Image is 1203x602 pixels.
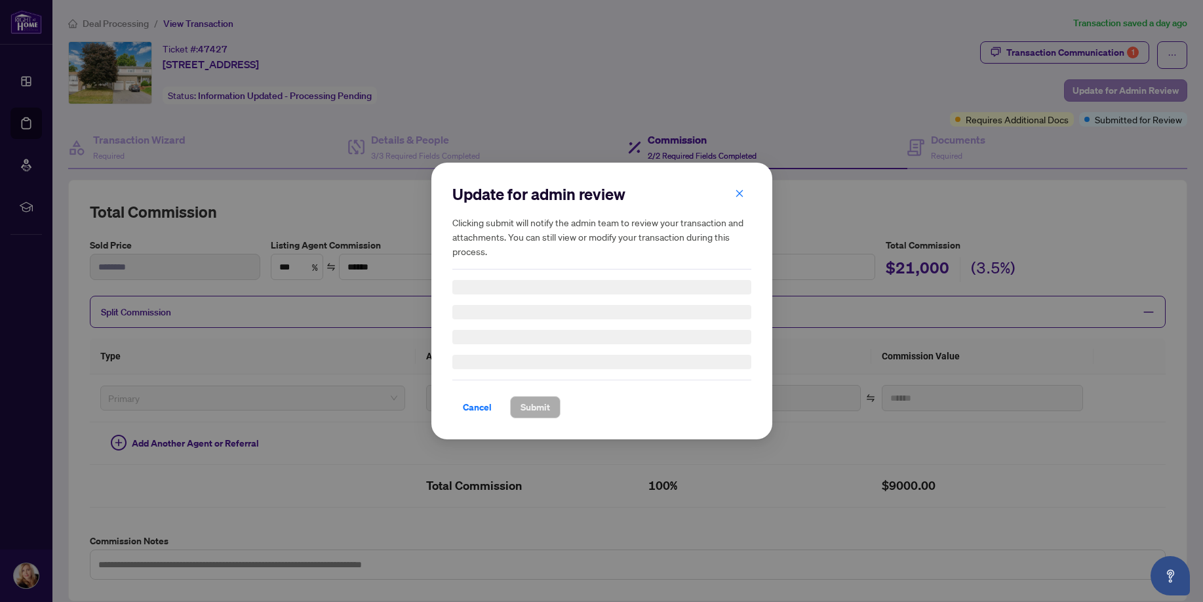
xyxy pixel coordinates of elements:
[735,189,744,198] span: close
[452,396,502,418] button: Cancel
[510,396,561,418] button: Submit
[463,397,492,418] span: Cancel
[1151,556,1190,595] button: Open asap
[452,184,751,205] h2: Update for admin review
[452,215,751,258] h5: Clicking submit will notify the admin team to review your transaction and attachments. You can st...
